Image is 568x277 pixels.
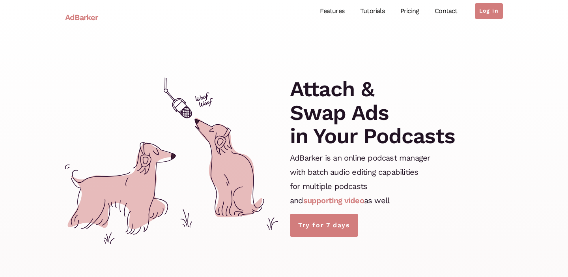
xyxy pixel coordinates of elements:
a: Try for 7 days [290,214,358,237]
p: AdBarker is an online podcast manager with batch audio editing capabilities for multiple podcasts... [290,151,430,208]
h1: Attach & Swap Ads in Your Podcasts [290,77,455,148]
a: supporting video [303,196,364,205]
a: Log in [475,3,503,19]
img: cover.svg [65,77,278,244]
a: AdBarker [65,8,98,26]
